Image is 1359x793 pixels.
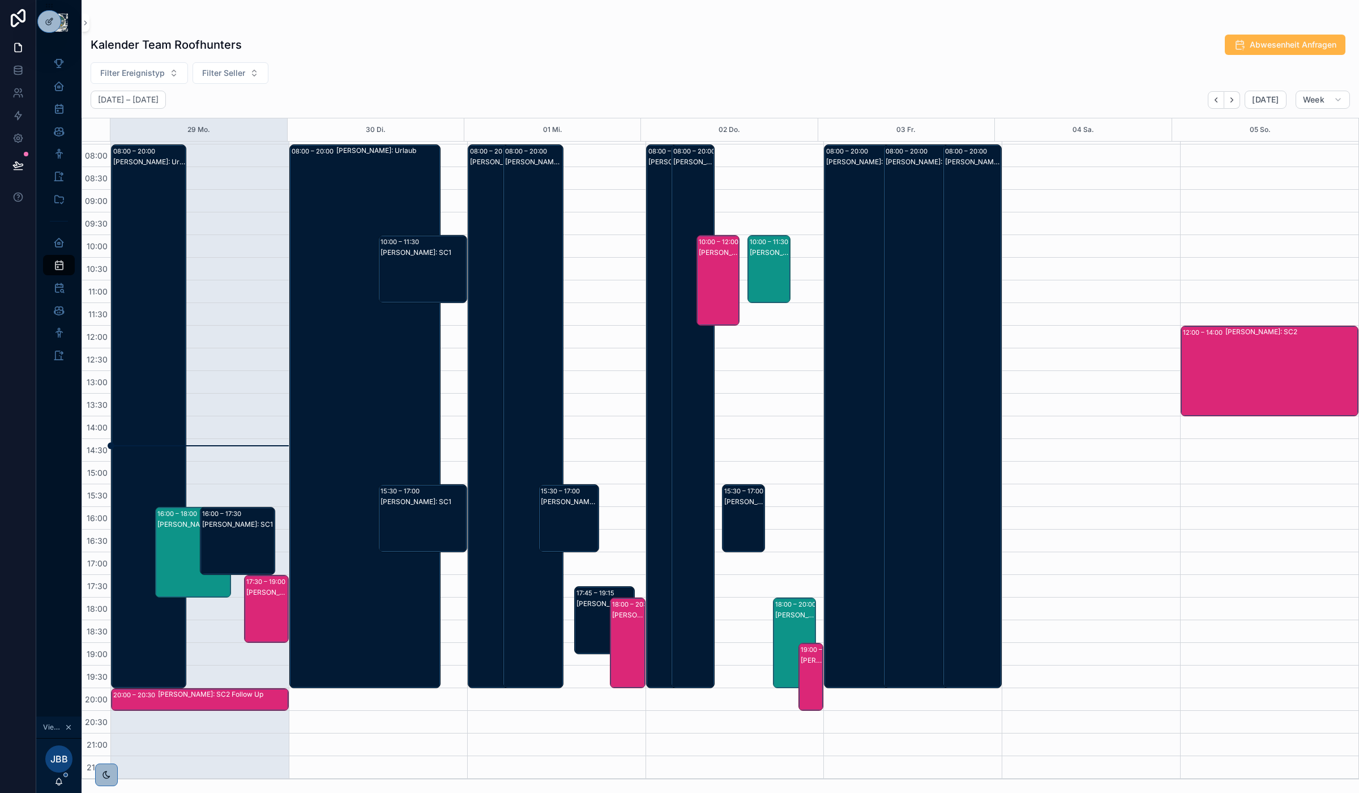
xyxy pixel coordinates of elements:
span: 09:30 [82,219,110,228]
button: 29 Mo. [187,118,210,141]
div: 08:00 – 20:00 [292,146,336,157]
div: [PERSON_NAME]: Urlaub [673,157,713,167]
div: 08:00 – 20:00 [886,146,930,157]
div: 16:00 – 18:00 [157,508,200,519]
span: 20:30 [82,717,110,727]
button: Select Button [193,62,268,84]
button: 01 Mi. [543,118,562,141]
div: [PERSON_NAME]: SC1 [541,497,598,506]
div: [PERSON_NAME]: Urlaub [505,157,562,167]
span: 19:30 [84,672,110,681]
div: 08:00 – 20:00[PERSON_NAME]: Urlaubsanfrage [468,145,528,688]
div: [PERSON_NAME]: SC1 Follow Up [750,248,789,257]
h2: [DATE] – [DATE] [98,94,159,105]
div: [PERSON_NAME]: SC2 Follow Up [801,656,823,665]
div: [PERSON_NAME]: Feiertag [886,157,983,167]
span: Filter Ereignistyp [100,67,165,79]
div: 30 Di. [366,118,386,141]
div: 15:30 – 17:00 [541,485,583,497]
div: 17:45 – 19:15[PERSON_NAME]: SC1 [575,587,634,654]
div: 15:30 – 17:00 [381,485,422,497]
div: 18:00 – 20:00 [775,599,819,610]
div: [PERSON_NAME]: Feiertag [826,157,924,167]
div: 15:30 – 17:00[PERSON_NAME]: SC1 [723,485,764,552]
span: 11:00 [86,287,110,296]
span: 18:00 [84,604,110,613]
button: 03 Fr. [896,118,916,141]
div: [PERSON_NAME]: SC2 [1225,327,1357,336]
span: 18:30 [84,626,110,636]
span: 17:00 [84,558,110,568]
span: 21:30 [84,762,110,772]
div: 08:00 – 20:00 [673,146,718,157]
div: 08:00 – 20:00 [648,146,693,157]
h1: Kalender Team Roofhunters [91,37,242,53]
button: 04 Sa. [1072,118,1094,141]
div: 16:00 – 17:30[PERSON_NAME]: SC1 [200,508,275,574]
span: 12:00 [84,332,110,342]
div: 18:00 – 20:00 [612,599,656,610]
span: 08:00 [82,151,110,160]
div: 20:00 – 20:30 [113,689,158,701]
div: [PERSON_NAME]: SC2 [157,520,229,529]
div: 08:00 – 20:00 [945,146,990,157]
div: 10:00 – 11:30[PERSON_NAME]: SC1 Follow Up [748,236,790,302]
div: 17:45 – 19:15 [576,587,617,599]
span: [DATE] [1252,95,1279,105]
span: 11:30 [86,309,110,319]
span: 13:00 [84,377,110,387]
div: [PERSON_NAME]: SC1 [724,497,764,506]
span: 17:30 [84,581,110,591]
div: [PERSON_NAME]: Urlaub [113,157,185,167]
div: 08:00 – 20:00[PERSON_NAME]: Urlaub [672,145,713,688]
div: 08:00 – 20:00 [470,146,515,157]
div: 02 Do. [719,118,740,141]
button: Back [1208,91,1224,109]
span: 19:00 [84,649,110,659]
span: Viewing as [PERSON_NAME] [43,723,62,732]
div: 08:00 – 20:00 [505,146,550,157]
div: 17:30 – 19:00 [246,576,288,587]
div: 20:00 – 20:30[PERSON_NAME]: SC2 Follow Up [112,689,288,710]
div: [PERSON_NAME]: SC2 Follow Up [246,588,287,597]
div: [PERSON_NAME]: SC1 [381,497,466,506]
div: 08:00 – 20:00[PERSON_NAME]: Urlaub [290,145,440,688]
div: 17:30 – 19:00[PERSON_NAME]: SC2 Follow Up [245,575,288,642]
div: 10:00 – 12:00 [699,236,741,248]
div: [PERSON_NAME]: SC2 [699,248,738,257]
button: Abwesenheit Anfragen [1225,35,1345,55]
div: [PERSON_NAME]: Urlaubsanfrage [470,157,527,167]
span: 16:00 [84,513,110,523]
div: 18:00 – 20:00[PERSON_NAME]: SC2 [773,598,815,688]
div: [PERSON_NAME]: SC2 [612,611,644,620]
span: 15:00 [84,468,110,477]
div: [PERSON_NAME]: Urlaub [336,146,439,155]
span: JBB [50,752,68,766]
div: 08:00 – 20:00 [113,146,158,157]
span: 10:00 [84,241,110,251]
div: 08:00 – 20:00 [826,146,871,157]
span: 13:30 [84,400,110,410]
div: 16:00 – 17:30 [202,508,244,519]
div: 19:00 – 20:30[PERSON_NAME]: SC2 Follow Up [799,643,823,710]
div: 10:00 – 11:30 [750,236,791,248]
div: 12:00 – 14:00[PERSON_NAME]: SC2 [1181,326,1358,416]
div: [PERSON_NAME]: SC2 Follow Up [158,690,288,699]
span: 08:30 [82,173,110,183]
div: 16:00 – 18:00[PERSON_NAME]: SC2 [156,508,230,597]
div: 10:00 – 12:00[PERSON_NAME]: SC2 [697,236,739,325]
div: [PERSON_NAME]: Urlaubsanfrage [648,157,688,167]
div: 05 So. [1250,118,1271,141]
div: 10:00 – 11:30[PERSON_NAME]: SC1 [379,236,467,302]
div: 08:00 – 20:00[PERSON_NAME]: Urlaubsanfrage [647,145,689,688]
div: 12:00 – 14:00 [1183,327,1225,338]
button: [DATE] [1245,91,1286,109]
span: Abwesenheit Anfragen [1250,39,1336,50]
div: 08:00 – 20:00[PERSON_NAME]: Feiertag [884,145,984,688]
div: 08:00 – 20:00[PERSON_NAME]: Urlaub [112,145,186,688]
span: 21:00 [84,740,110,749]
div: 10:00 – 11:30 [381,236,422,248]
div: [PERSON_NAME]: SC1 [202,520,274,529]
